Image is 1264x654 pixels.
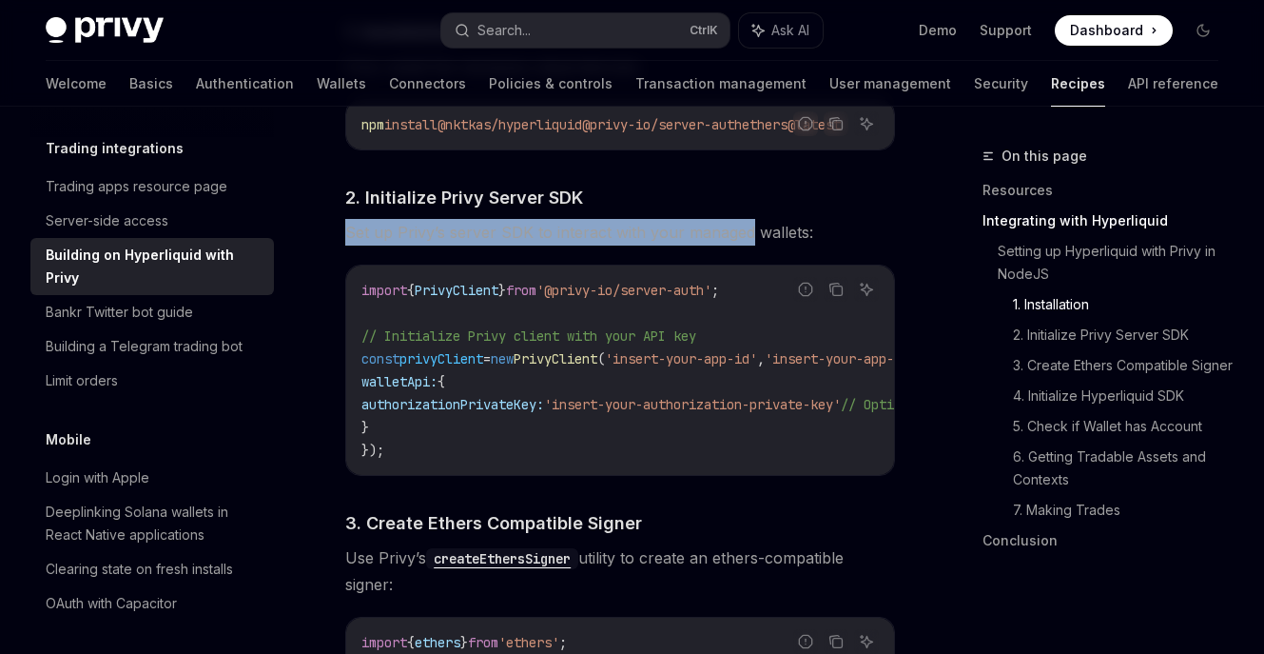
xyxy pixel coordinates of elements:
button: Toggle dark mode [1188,15,1218,46]
code: createEthersSigner [426,548,578,569]
span: 'insert-your-authorization-private-key' [544,396,841,413]
a: Wallets [317,61,366,107]
a: Policies & controls [489,61,613,107]
span: ( [597,350,605,367]
span: }); [361,442,384,459]
span: new [491,350,514,367]
span: Ask AI [771,21,809,40]
span: } [361,419,369,436]
span: import [361,634,407,651]
div: Building on Hyperliquid with Privy [46,244,263,289]
span: 'insert-your-app-secret' [765,350,947,367]
a: Integrating with Hyperliquid [982,206,1234,236]
span: Dashboard [1070,21,1143,40]
div: Search... [477,19,531,42]
span: from [468,634,498,651]
span: ; [559,634,567,651]
a: Basics [129,61,173,107]
a: Connectors [389,61,466,107]
a: 6. Getting Tradable Assets and Contexts [1013,442,1234,495]
span: '@privy-io/server-auth' [536,282,711,299]
span: PrivyClient [514,350,597,367]
a: Conclusion [982,525,1234,556]
button: Search...CtrlK [441,13,729,48]
img: dark logo [46,17,164,44]
span: ; [711,282,719,299]
div: Login with Apple [46,466,149,489]
div: Building a Telegram trading bot [46,335,243,358]
div: OAuth with Capacitor [46,592,177,615]
span: } [498,282,506,299]
span: walletApi: [361,373,438,390]
a: 3. Create Ethers Compatible Signer [1013,350,1234,381]
span: install [384,116,438,133]
h5: Mobile [46,428,91,451]
span: PrivyClient [415,282,498,299]
a: Support [980,21,1032,40]
span: // Initialize Privy client with your API key [361,327,696,345]
a: Limit orders [30,364,274,398]
button: Ask AI [854,111,879,136]
span: Set up Privy’s server SDK to interact with your managed wallets: [345,219,895,246]
a: Server-side access [30,204,274,238]
a: Resources [982,175,1234,206]
span: from [506,282,536,299]
span: @nktkas/hyperliquid [438,116,582,133]
div: Limit orders [46,369,118,392]
span: const [361,350,399,367]
span: { [438,373,445,390]
a: Deeplinking Solana wallets in React Native applications [30,495,274,552]
span: Use Privy’s utility to create an ethers-compatible signer: [345,545,895,598]
a: Dashboard [1055,15,1173,46]
a: Login with Apple [30,461,274,495]
div: Server-side access [46,209,168,232]
a: User management [829,61,951,107]
span: Ctrl K [690,23,718,38]
a: Building on Hyperliquid with Privy [30,238,274,295]
a: createEthersSigner [426,548,578,567]
button: Copy the contents from the code block [824,111,848,136]
a: Welcome [46,61,107,107]
button: Report incorrect code [793,277,818,302]
span: On this page [1001,145,1087,168]
span: } [460,634,468,651]
span: { [407,282,415,299]
button: Ask AI [854,277,879,302]
a: API reference [1128,61,1218,107]
span: 3. Create Ethers Compatible Signer [345,510,642,536]
span: = [483,350,491,367]
span: 'insert-your-app-id' [605,350,757,367]
a: Clearing state on fresh installs [30,552,274,586]
a: Demo [919,21,957,40]
a: Bankr Twitter bot guide [30,295,274,329]
button: Copy the contents from the code block [824,629,848,654]
a: Transaction management [635,61,807,107]
span: 2. Initialize Privy Server SDK [345,185,583,210]
h5: Trading integrations [46,137,184,160]
span: ethers@latest [742,116,841,133]
div: Trading apps resource page [46,175,227,198]
a: Setting up Hyperliquid with Privy in NodeJS [998,236,1234,289]
span: npm [361,116,384,133]
span: , [757,350,765,367]
a: 4. Initialize Hyperliquid SDK [1013,381,1234,411]
span: @privy-io/server-auth [582,116,742,133]
span: { [407,634,415,651]
a: 2. Initialize Privy Server SDK [1013,320,1234,350]
div: Deeplinking Solana wallets in React Native applications [46,501,263,546]
span: 'ethers' [498,634,559,651]
a: 1. Installation [1013,289,1234,320]
span: import [361,282,407,299]
button: Ask AI [739,13,823,48]
span: privyClient [399,350,483,367]
span: // Optional [841,396,924,413]
button: Ask AI [854,629,879,654]
button: Report incorrect code [793,111,818,136]
button: Report incorrect code [793,629,818,654]
a: Authentication [196,61,294,107]
span: authorizationPrivateKey: [361,396,544,413]
a: Security [974,61,1028,107]
a: 5. Check if Wallet has Account [1013,411,1234,442]
button: Copy the contents from the code block [824,277,848,302]
a: Recipes [1051,61,1105,107]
